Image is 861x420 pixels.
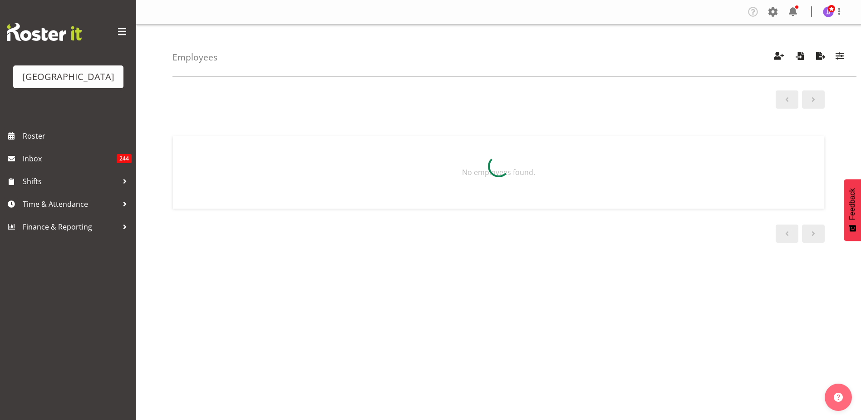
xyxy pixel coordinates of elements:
[172,52,217,62] h4: Employees
[23,129,132,143] span: Roster
[22,70,114,84] div: [GEOGRAPHIC_DATA]
[811,47,830,67] button: Export Employees
[117,154,132,163] span: 244
[830,47,849,67] button: Filter Employees
[23,175,118,188] span: Shifts
[790,47,809,67] button: Import Employees
[23,220,118,234] span: Finance & Reporting
[7,23,82,41] img: Rosterit website logo
[834,393,843,402] img: help-xxl-2.png
[23,152,117,165] span: Inbox
[23,197,118,211] span: Time & Attendance
[848,188,856,220] span: Feedback
[823,6,834,17] img: jade-johnson1105.jpg
[776,90,798,109] a: Previous page
[844,179,861,241] button: Feedback - Show survey
[769,47,788,67] button: Create Employees
[802,90,825,109] a: Next page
